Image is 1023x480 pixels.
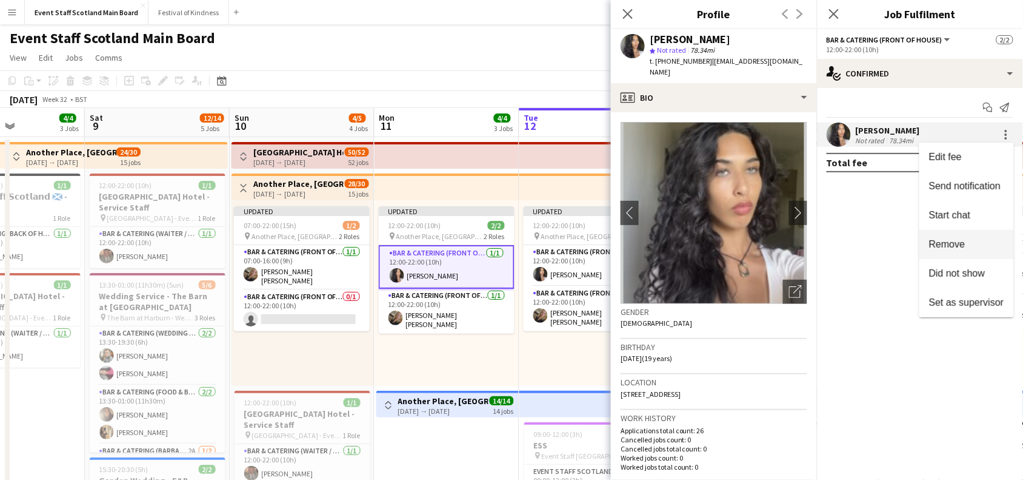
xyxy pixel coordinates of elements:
button: Start chat [919,201,1014,230]
span: Send notification [929,181,1001,191]
button: Send notification [919,172,1014,201]
button: Remove [919,230,1014,259]
span: Remove [929,239,965,249]
span: Set as supervisor [929,297,1004,308]
span: Edit fee [929,152,962,162]
button: Edit fee [919,143,1014,172]
span: Start chat [929,210,970,220]
button: Did not show [919,259,1014,288]
span: Did not show [929,268,985,279]
button: Set as supervisor [919,288,1014,317]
